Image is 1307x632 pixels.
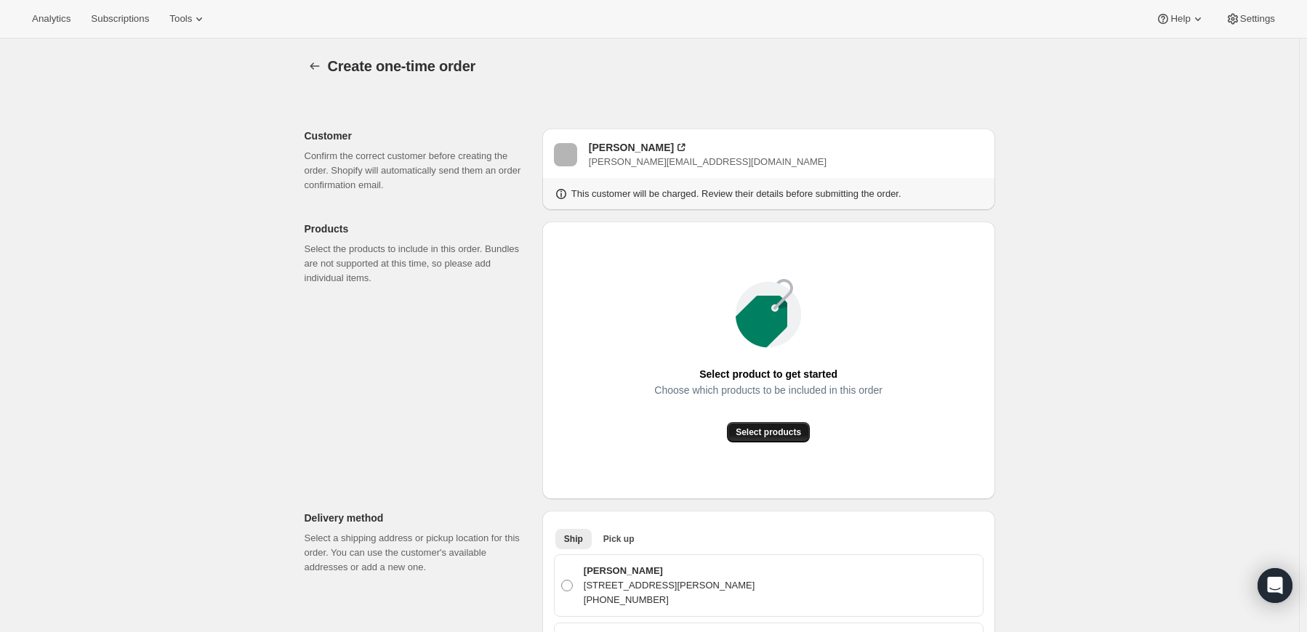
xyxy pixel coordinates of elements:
span: Tools [169,13,192,25]
p: [PHONE_NUMBER] [584,593,755,607]
div: Open Intercom Messenger [1258,568,1292,603]
button: Settings [1217,9,1284,29]
p: [STREET_ADDRESS][PERSON_NAME] [584,578,755,593]
div: [PERSON_NAME] [589,140,674,155]
button: Help [1147,9,1213,29]
span: Select products [736,426,801,438]
p: Confirm the correct customer before creating the order. Shopify will automatically send them an o... [305,149,531,193]
p: [PERSON_NAME] [584,564,755,578]
p: Products [305,222,531,236]
p: This customer will be charged. Review their details before submitting the order. [571,187,901,201]
button: Subscriptions [82,9,158,29]
span: Subscriptions [91,13,149,25]
button: Select products [727,422,810,442]
span: Settings [1240,13,1275,25]
span: Help [1170,13,1190,25]
p: Select a shipping address or pickup location for this order. You can use the customer's available... [305,531,531,575]
span: Analytics [32,13,71,25]
span: Choose which products to be included in this order [654,380,882,400]
span: Create one-time order [328,58,476,74]
span: Cole Feinberg [554,143,577,166]
button: Tools [161,9,215,29]
p: Select the products to include in this order. Bundles are not supported at this time, so please a... [305,242,531,285]
span: Ship [564,533,583,545]
span: [PERSON_NAME][EMAIL_ADDRESS][DOMAIN_NAME] [589,156,827,167]
p: Customer [305,129,531,143]
button: Analytics [23,9,79,29]
span: Pick up [603,533,635,545]
p: Delivery method [305,511,531,525]
span: Select product to get started [699,364,837,384]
